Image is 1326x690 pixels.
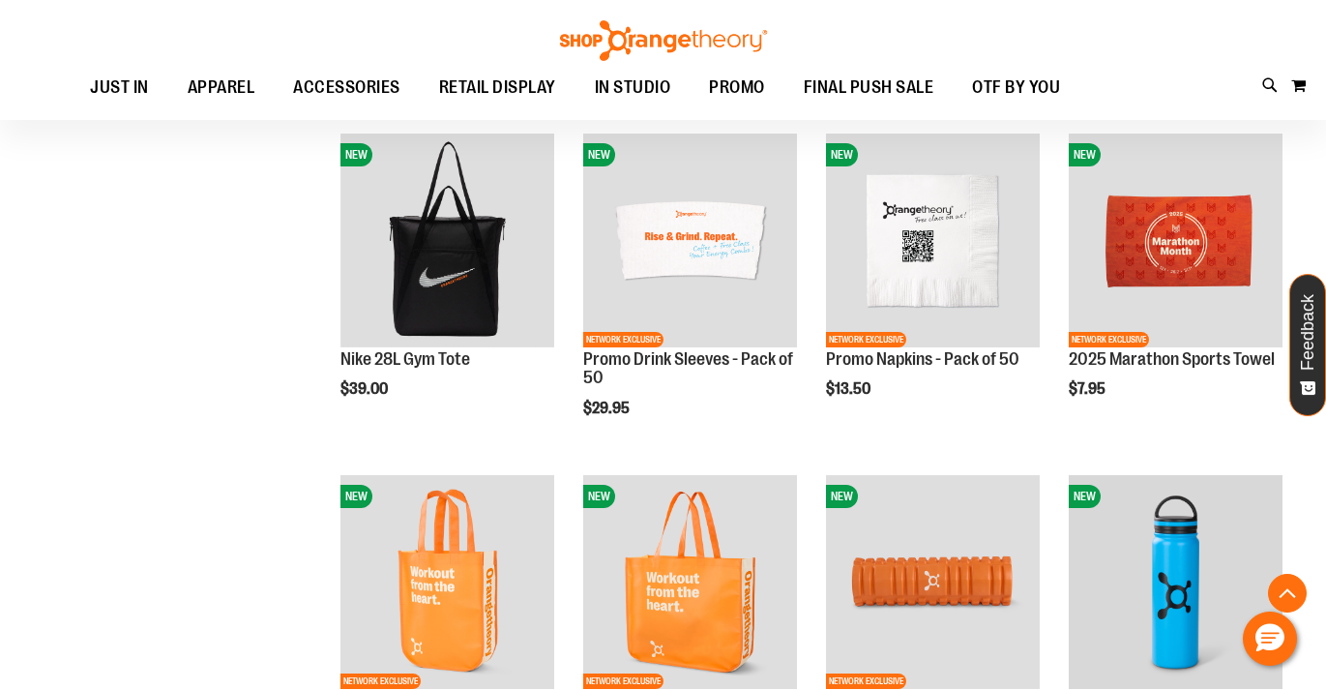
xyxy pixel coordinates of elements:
button: Hello, have a question? Let’s chat. [1243,612,1297,666]
a: Nike 28L Gym Tote [340,349,470,369]
div: product [1059,124,1292,448]
a: 2025 Marathon Sports TowelNEWNETWORK EXCLUSIVE [1069,134,1282,350]
button: Back To Top [1268,574,1307,613]
div: product [574,124,807,467]
span: FINAL PUSH SALE [804,66,934,109]
img: Promo Tote (Large) - Pack of 50 [583,475,797,689]
span: NEW [826,143,858,166]
a: Promo Drink Sleeves - Pack of 50NEWNETWORK EXCLUSIVE [583,134,797,350]
img: Nike 28L Gym Tote [340,134,554,347]
span: JUST IN [90,66,149,109]
img: Foam Roller [826,475,1040,689]
span: ACCESSORIES [293,66,400,109]
span: NEW [1069,143,1101,166]
button: Feedback - Show survey [1289,274,1326,416]
span: RETAIL DISPLAY [439,66,556,109]
span: NETWORK EXCLUSIVE [583,674,663,689]
span: NEW [340,143,372,166]
img: Promo Drink Sleeves - Pack of 50 [583,134,797,347]
a: APPAREL [168,66,275,110]
span: NETWORK EXCLUSIVE [1069,332,1149,347]
a: PROMO [690,66,784,110]
span: NEW [826,485,858,508]
span: NETWORK EXCLUSIVE [826,674,906,689]
span: NEW [583,143,615,166]
div: product [816,124,1049,448]
img: Promo Tote - Pack of 100 [340,475,554,689]
img: Promo Napkins - Pack of 50 [826,134,1040,347]
a: JUST IN [71,66,168,109]
a: Promo Napkins - Pack of 50NEWNETWORK EXCLUSIVE [826,134,1040,350]
span: NETWORK EXCLUSIVE [340,674,421,689]
a: OTF BY YOU [953,66,1079,110]
img: Shop Orangetheory [557,20,770,61]
span: NEW [583,485,615,508]
a: IN STUDIO [575,66,691,110]
span: $39.00 [340,380,391,398]
span: APPAREL [188,66,255,109]
span: NETWORK EXCLUSIVE [826,332,906,347]
a: ACCESSORIES [274,66,420,110]
div: product [331,124,564,448]
span: IN STUDIO [595,66,671,109]
span: NEW [340,485,372,508]
span: OTF BY YOU [972,66,1060,109]
span: $29.95 [583,400,633,417]
span: $7.95 [1069,380,1108,398]
span: Feedback [1299,294,1317,371]
span: $13.50 [826,380,873,398]
span: NEW [1069,485,1101,508]
a: RETAIL DISPLAY [420,66,575,110]
a: 2025 Marathon Sports Towel [1069,349,1275,369]
img: 2025 Marathon Sports Towel [1069,134,1282,347]
span: NETWORK EXCLUSIVE [583,332,663,347]
img: 24 oz. Vacuum Insulated Bottle [1069,475,1282,689]
a: Nike 28L Gym ToteNEW [340,134,554,350]
a: Promo Napkins - Pack of 50 [826,349,1019,369]
span: PROMO [709,66,765,109]
a: FINAL PUSH SALE [784,66,954,110]
a: Promo Drink Sleeves - Pack of 50 [583,349,793,388]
